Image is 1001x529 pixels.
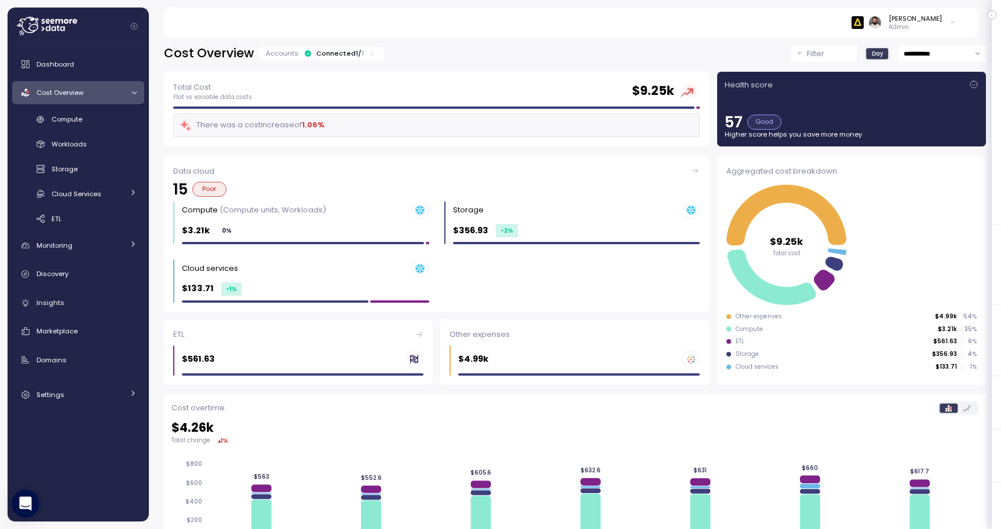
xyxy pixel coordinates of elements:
[725,130,978,139] p: Higher score helps you save more money
[12,291,144,314] a: Insights
[12,184,144,203] a: Cloud Services
[772,249,800,256] tspan: Total cost
[496,224,518,237] div: -2 %
[182,282,214,295] p: $133.71
[453,204,484,216] div: Storage
[171,436,210,444] p: Total change
[471,469,492,476] tspan: $605.6
[725,115,743,130] p: 57
[182,263,238,274] div: Cloud services
[12,209,144,228] a: ETL
[12,263,144,286] a: Discovery
[36,88,83,97] span: Cost Overview
[450,329,700,340] div: Other expenses
[962,350,976,358] p: 4 %
[316,49,364,58] div: Connected 1 /
[186,479,202,487] tspan: $600
[12,110,144,129] a: Compute
[938,325,957,333] p: $3.21k
[889,23,942,31] p: Admin
[936,363,957,371] p: $133.71
[747,115,781,130] div: Good
[218,436,228,445] div: ▴
[12,383,144,406] a: Settings
[36,241,72,250] span: Monitoring
[221,282,242,296] div: -1 %
[171,402,225,414] p: Cost overtime
[52,115,82,124] span: Compute
[127,22,141,31] button: Collapse navigation
[164,319,433,385] a: ETL$561.63
[458,352,488,366] p: $4.99k
[164,45,254,62] h2: Cost Overview
[52,139,87,149] span: Workloads
[173,182,188,197] p: 15
[361,474,382,482] tspan: $552.6
[12,81,144,104] a: Cost Overview
[36,355,67,365] span: Domains
[12,53,144,76] a: Dashboard
[12,319,144,343] a: Marketplace
[962,325,976,333] p: 35 %
[935,313,957,321] p: $4.99k
[36,390,64,399] span: Settings
[187,516,202,524] tspan: $200
[889,14,942,23] div: [PERSON_NAME]
[185,498,202,505] tspan: $400
[36,60,74,69] span: Dashboard
[52,214,61,223] span: ETL
[932,350,957,358] p: $356.93
[736,350,759,358] div: Storage
[962,337,976,346] p: 6 %
[266,49,299,58] p: Accounts:
[173,166,700,177] div: Data cloud
[186,460,202,468] tspan: $800
[12,234,144,257] a: Monitoring
[254,473,269,480] tspan: $563
[807,48,824,60] p: Filter
[258,47,383,60] div: Accounts:Connected1/1
[791,45,857,62] button: Filter
[182,224,210,237] p: $3.21k
[12,160,144,179] a: Storage
[736,325,763,333] div: Compute
[182,204,326,216] div: Compute
[173,329,423,340] div: ETL
[217,224,236,237] div: 0 %
[180,119,324,132] div: There was a cost increase of
[52,189,101,199] span: Cloud Services
[302,119,324,131] div: 1.06 %
[736,313,782,321] div: Other expenses
[696,466,709,474] tspan: $631
[36,326,78,336] span: Marketplace
[12,490,39,517] div: Open Intercom Messenger
[12,348,144,372] a: Domains
[36,269,68,278] span: Discovery
[182,352,215,366] p: $561.63
[52,164,78,174] span: Storage
[361,49,364,58] p: 1
[453,224,488,237] p: $356.93
[725,79,773,91] p: Health score
[12,135,144,154] a: Workloads
[804,464,820,471] tspan: $660
[962,363,976,371] p: 1 %
[933,337,957,346] p: $561.63
[869,16,881,28] img: ACg8ocLskjvUhBDgxtSFCRx4ztb74ewwa1VrVEuDBD_Ho1mrTsQB-QE=s96-c
[171,420,978,436] h2: $ 4.26k
[173,82,252,93] p: Total Cost
[192,182,226,197] div: Poor
[736,363,779,371] div: Cloud services
[962,313,976,321] p: 54 %
[770,234,803,248] tspan: $9.25k
[852,16,864,28] img: 6628aa71fabf670d87b811be.PNG
[36,298,64,307] span: Insights
[220,204,326,215] p: (Compute units, Workloads)
[173,93,252,101] p: Flat vs variable data costs
[726,166,977,177] div: Aggregated cost breakdown
[221,436,228,445] div: 1 %
[582,466,602,474] tspan: $632.6
[164,156,710,312] a: Data cloud15PoorCompute (Compute units, Workloads)$3.21k0%Storage $356.93-2%Cloud services $133.7...
[736,337,744,346] div: ETL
